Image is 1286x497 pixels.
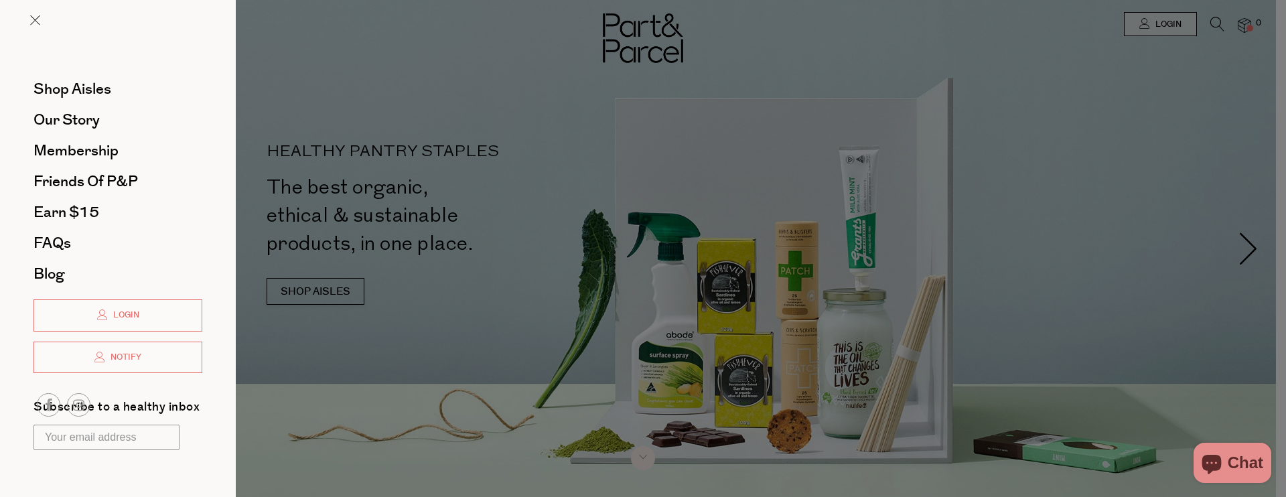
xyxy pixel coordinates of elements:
[33,140,119,161] span: Membership
[33,78,111,100] span: Shop Aisles
[33,113,202,127] a: Our Story
[33,236,202,251] a: FAQs
[33,202,99,223] span: Earn $15
[33,267,202,281] a: Blog
[107,352,141,363] span: Notify
[33,82,202,96] a: Shop Aisles
[33,425,180,450] input: Your email address
[33,171,138,192] span: Friends of P&P
[33,109,100,131] span: Our Story
[33,342,202,374] a: Notify
[33,205,202,220] a: Earn $15
[33,263,64,285] span: Blog
[110,309,139,321] span: Login
[33,174,202,189] a: Friends of P&P
[33,299,202,332] a: Login
[33,143,202,158] a: Membership
[33,232,71,254] span: FAQs
[1190,443,1275,486] inbox-online-store-chat: Shopify online store chat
